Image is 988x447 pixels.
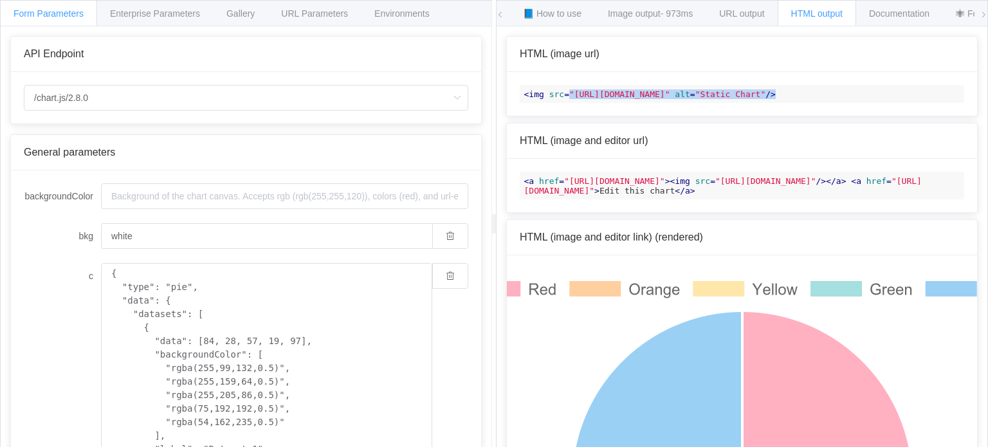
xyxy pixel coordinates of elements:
[675,176,690,186] span: img
[524,176,922,196] span: < = >
[661,8,693,19] span: - 973ms
[281,8,348,19] span: URL Parameters
[675,89,690,99] span: alt
[24,147,115,158] span: General parameters
[14,8,84,19] span: Form Parameters
[836,176,841,186] span: a
[670,176,827,186] span: < = />
[608,8,693,19] span: Image output
[866,176,886,186] span: href
[524,176,922,196] span: "[URL][DOMAIN_NAME]"
[24,263,101,289] label: c
[856,176,861,186] span: a
[24,85,468,111] input: Select
[539,176,559,186] span: href
[529,176,534,186] span: a
[695,176,710,186] span: src
[101,223,432,249] input: Background of the chart canvas. Accepts rgb (rgb(255,255,120)), colors (red), and url-encoded hex...
[869,8,929,19] span: Documentation
[685,186,690,196] span: a
[791,8,843,19] span: HTML output
[695,89,766,99] span: "Static Chart"
[569,89,670,99] span: "[URL][DOMAIN_NAME]"
[520,172,964,199] code: Edit this chart
[226,8,255,19] span: Gallery
[110,8,200,19] span: Enterprise Parameters
[24,48,84,59] span: API Endpoint
[826,176,846,186] span: </ >
[374,8,430,19] span: Environments
[101,183,468,209] input: Background of the chart canvas. Accepts rgb (rgb(255,255,120)), colors (red), and url-encoded hex...
[24,223,101,249] label: bkg
[719,8,764,19] span: URL output
[549,89,564,99] span: src
[524,176,670,186] span: < = >
[523,8,581,19] span: 📘 How to use
[564,176,665,186] span: "[URL][DOMAIN_NAME]"
[675,186,695,196] span: </ >
[715,176,816,186] span: "[URL][DOMAIN_NAME]"
[520,135,648,146] span: HTML (image and editor url)
[520,48,599,59] span: HTML (image url)
[520,232,703,242] span: HTML (image and editor link) (rendered)
[524,89,776,99] span: < = = />
[24,183,101,209] label: backgroundColor
[529,89,544,99] span: img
